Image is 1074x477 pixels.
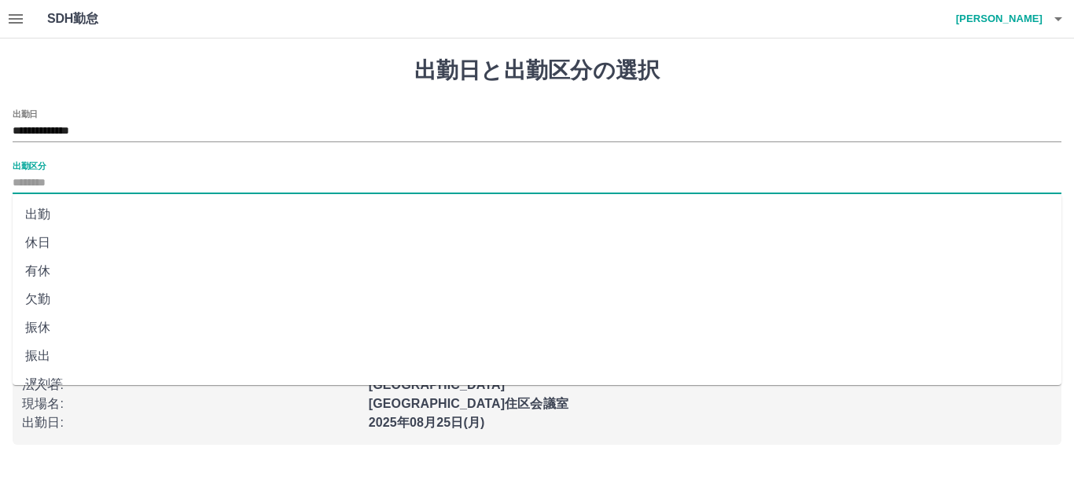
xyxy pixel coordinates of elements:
[13,200,1061,229] li: 出勤
[369,397,568,410] b: [GEOGRAPHIC_DATA]住区会議室
[13,342,1061,370] li: 振出
[13,370,1061,398] li: 遅刻等
[13,314,1061,342] li: 振休
[13,57,1061,84] h1: 出勤日と出勤区分の選択
[13,285,1061,314] li: 欠勤
[13,160,46,171] label: 出勤区分
[13,108,38,119] label: 出勤日
[369,416,485,429] b: 2025年08月25日(月)
[22,394,359,413] p: 現場名 :
[22,413,359,432] p: 出勤日 :
[13,257,1061,285] li: 有休
[13,229,1061,257] li: 休日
